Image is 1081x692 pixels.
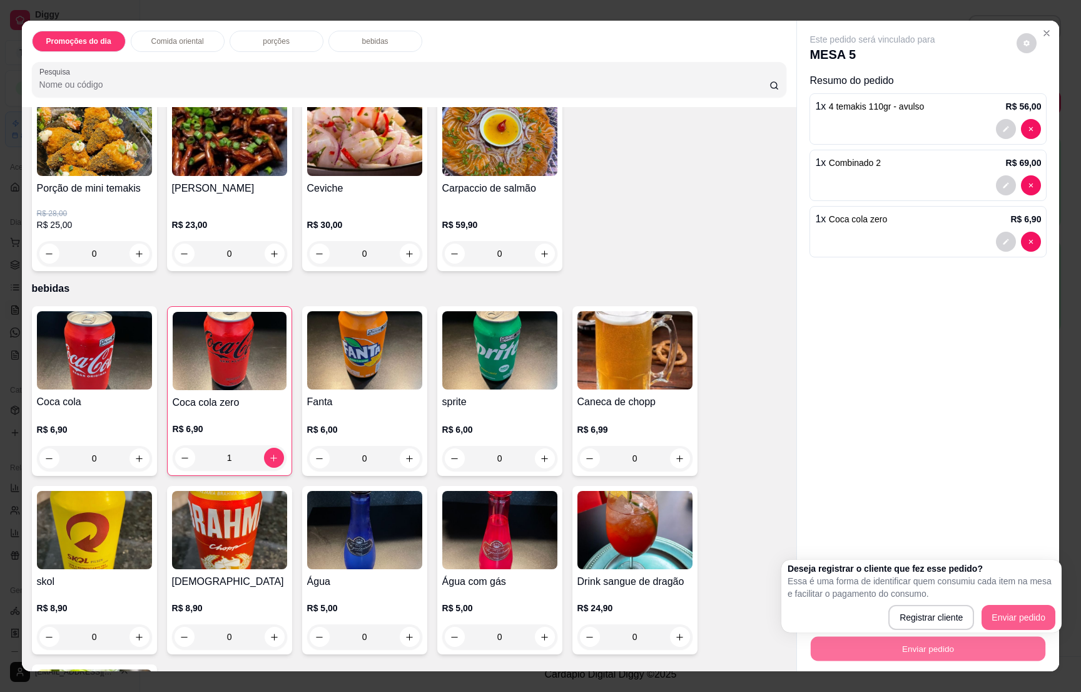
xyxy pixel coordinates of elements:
[1017,33,1037,53] button: decrease-product-quantity
[172,181,287,196] h4: [PERSON_NAME]
[307,98,422,176] img: product-image
[37,181,152,196] h4: Porção de mini temakis
[175,244,195,264] button: decrease-product-quantity
[307,602,422,614] p: R$ 5,00
[1010,213,1041,225] p: R$ 6,90
[307,311,422,390] img: product-image
[535,627,555,647] button: increase-product-quantity
[445,448,465,468] button: decrease-product-quantity
[982,605,1055,630] button: Enviar pedido
[996,232,1016,252] button: decrease-product-quantity
[1021,119,1041,139] button: decrease-product-quantity
[172,98,287,176] img: product-image
[788,575,1055,600] p: Essa é uma forma de identificar quem consumiu cada item na mesa e facilitar o pagamento do consumo.
[307,491,422,569] img: product-image
[888,605,974,630] button: Registrar cliente
[809,73,1047,88] p: Resumo do pedido
[580,627,600,647] button: decrease-product-quantity
[265,627,285,647] button: increase-product-quantity
[535,244,555,264] button: increase-product-quantity
[1037,23,1057,43] button: Close
[129,244,150,264] button: increase-product-quantity
[173,423,287,435] p: R$ 6,90
[37,219,152,231] p: R$ 25,00
[996,175,1016,195] button: decrease-product-quantity
[310,627,330,647] button: decrease-product-quantity
[37,574,152,589] h4: skol
[39,244,59,264] button: decrease-product-quantity
[172,219,287,231] p: R$ 23,00
[580,448,600,468] button: decrease-product-quantity
[829,158,881,168] span: Combinado 2
[37,209,152,219] p: R$ 28,00
[577,395,693,410] h4: Caneca de chopp
[829,214,887,224] span: Coca cola zero
[535,448,555,468] button: increase-product-quantity
[310,448,330,468] button: decrease-product-quantity
[815,155,881,170] p: 1 x
[577,311,693,390] img: product-image
[442,311,557,390] img: product-image
[310,244,330,264] button: decrease-product-quantity
[442,574,557,589] h4: Água com gás
[577,574,693,589] h4: Drink sangue de dragão
[172,491,287,569] img: product-image
[577,491,693,569] img: product-image
[996,119,1016,139] button: decrease-product-quantity
[442,181,557,196] h4: Carpaccio de salmão
[37,602,152,614] p: R$ 8,90
[173,312,287,390] img: product-image
[264,448,284,468] button: increase-product-quantity
[670,448,690,468] button: increase-product-quantity
[1021,232,1041,252] button: decrease-product-quantity
[307,395,422,410] h4: Fanta
[442,395,557,410] h4: sprite
[400,448,420,468] button: increase-product-quantity
[39,448,59,468] button: decrease-product-quantity
[445,244,465,264] button: decrease-product-quantity
[788,562,1055,575] h2: Deseja registrar o cliente que fez esse pedido?
[442,491,557,569] img: product-image
[442,219,557,231] p: R$ 59,90
[829,101,925,111] span: 4 temakis 110gr - avulso
[175,627,195,647] button: decrease-product-quantity
[129,627,150,647] button: increase-product-quantity
[172,574,287,589] h4: [DEMOGRAPHIC_DATA]
[265,244,285,264] button: increase-product-quantity
[263,36,290,46] p: porções
[37,491,152,569] img: product-image
[815,99,924,114] p: 1 x
[307,423,422,436] p: R$ 6,00
[811,636,1045,661] button: Enviar pedido
[175,448,195,468] button: decrease-product-quantity
[809,46,935,63] p: MESA 5
[1006,157,1042,169] p: R$ 69,00
[151,36,204,46] p: Comida oriental
[32,281,787,296] p: bebidas
[307,574,422,589] h4: Água
[815,212,887,227] p: 1 x
[1021,175,1041,195] button: decrease-product-quantity
[172,602,287,614] p: R$ 8,90
[1006,100,1042,113] p: R$ 56,00
[37,98,152,176] img: product-image
[400,627,420,647] button: increase-product-quantity
[442,98,557,176] img: product-image
[809,33,935,46] p: Este pedido será vinculado para
[577,602,693,614] p: R$ 24,90
[37,311,152,390] img: product-image
[39,627,59,647] button: decrease-product-quantity
[39,78,769,91] input: Pesquisa
[307,219,422,231] p: R$ 30,00
[173,395,287,410] h4: Coca cola zero
[307,181,422,196] h4: Ceviche
[400,244,420,264] button: increase-product-quantity
[129,448,150,468] button: increase-product-quantity
[37,395,152,410] h4: Coca cola
[445,627,465,647] button: decrease-product-quantity
[46,36,111,46] p: Promoções do dia
[670,627,690,647] button: increase-product-quantity
[442,423,557,436] p: R$ 6,00
[577,423,693,436] p: R$ 6,99
[362,36,388,46] p: bebidas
